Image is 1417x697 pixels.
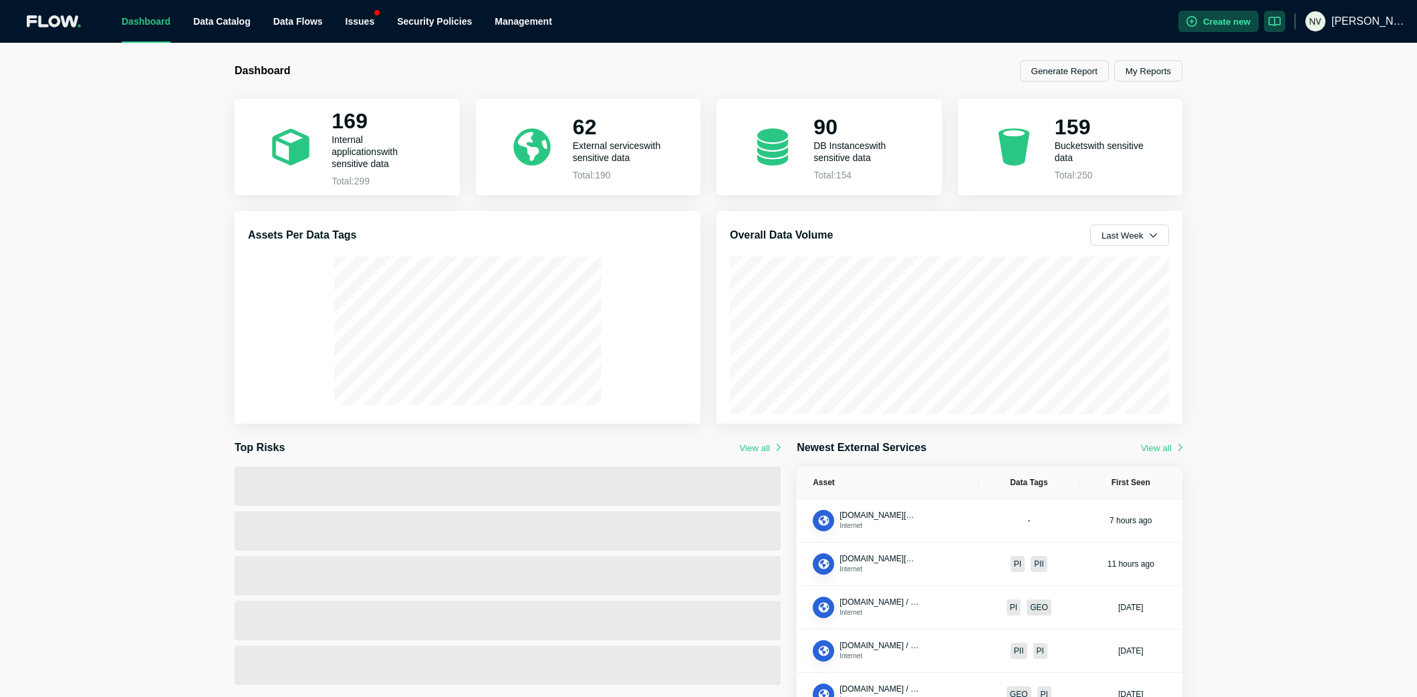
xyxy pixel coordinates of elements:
[840,511,1019,520] span: [DOMAIN_NAME][DATE] / POST /reviewInput.php
[817,644,831,658] img: ApiEndpoint
[332,176,428,186] p: Total: 299
[817,557,831,571] img: ApiEndpoint
[813,510,834,531] button: ApiEndpoint
[1027,599,1051,615] div: GEO
[573,140,669,164] p: External services with sensitive data
[840,597,995,607] span: [DOMAIN_NAME] / GET /wp-includes.tar.gz
[813,114,910,140] h2: 90
[840,609,862,616] span: Internet
[1055,140,1151,164] p: Buckets with sensitive data
[813,597,834,618] button: ApiEndpoint
[332,108,428,134] h2: 169
[813,640,920,662] div: ApiEndpoint[DOMAIN_NAME] / POST /api/json/emailInternet
[476,99,701,195] a: 62External serviceswith sensitive dataTotal:190
[813,140,910,164] p: DB Instances with sensitive data
[1055,114,1151,140] h2: 159
[1118,602,1144,613] div: [DATE]
[1031,556,1047,572] div: PII
[840,522,862,529] span: Internet
[1090,225,1169,246] button: Last Week
[840,641,986,650] span: [DOMAIN_NAME] / POST /api/json/email
[1178,11,1259,32] button: Create new
[840,597,920,607] button: [DOMAIN_NAME] / GET /wp-includes.tar.gz
[235,64,708,78] h1: Dashboard
[235,440,285,456] h3: Top Risks
[235,99,460,195] a: 169Internal applicationswith sensitive dataTotal:299
[840,565,862,573] span: Internet
[1305,11,1325,31] img: 41fc20af0c1cf4c054f3615801c6e28a
[332,134,428,170] p: Internal applications with sensitive data
[840,684,1014,694] span: [DOMAIN_NAME] / POST /password_change.cgi
[813,597,920,618] div: ApiEndpoint[DOMAIN_NAME] / GET /wp-includes.tar.gzInternet
[840,640,920,651] button: [DOMAIN_NAME] / POST /api/json/email
[1020,60,1109,82] button: Generate Report
[193,16,251,27] a: Data Catalog
[797,466,979,499] th: Asset
[248,227,356,243] h3: Assets Per Data Tags
[817,601,831,615] img: ApiEndpoint
[717,99,942,195] a: 90DB Instanceswith sensitive dataTotal:154
[1055,170,1151,180] p: Total: 250
[813,640,834,662] button: ApiEndpoint
[817,514,831,528] img: ApiEndpoint
[840,652,862,660] span: Internet
[979,466,1079,499] th: Data Tags
[1007,599,1021,615] div: PI
[813,170,910,180] p: Total: 154
[797,440,926,456] h3: Newest External Services
[995,515,1063,526] div: -
[1011,643,1027,659] div: PII
[813,510,920,531] div: ApiEndpoint[DOMAIN_NAME][DATE] / POST /reviewInput.phpInternet
[122,16,170,27] a: Dashboard
[813,553,834,575] button: ApiEndpoint
[739,443,781,453] button: View all
[840,684,920,694] button: [DOMAIN_NAME] / POST /password_change.cgi
[840,553,920,564] button: [DOMAIN_NAME][DATE] / GET /api/v1/pods
[730,227,833,243] h3: Overall Data Volume
[840,554,997,563] span: [DOMAIN_NAME][DATE] / GET /api/v1/pods
[573,170,669,180] p: Total: 190
[1110,515,1152,526] div: 7 hours ago
[813,553,920,575] div: ApiEndpoint[DOMAIN_NAME][DATE] / GET /api/v1/podsInternet
[1118,646,1144,656] div: [DATE]
[573,114,669,140] h2: 62
[1011,556,1025,572] div: PI
[1108,559,1154,569] div: 11 hours ago
[840,510,920,521] button: [DOMAIN_NAME][DATE] / POST /reviewInput.php
[1033,643,1047,659] div: PI
[1079,466,1182,499] th: First Seen
[1141,443,1182,453] button: View all
[273,16,323,27] span: Data Flows
[1114,60,1182,82] button: My Reports
[958,99,1183,195] a: 159Bucketswith sensitive dataTotal:250
[397,16,472,27] a: Security Policies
